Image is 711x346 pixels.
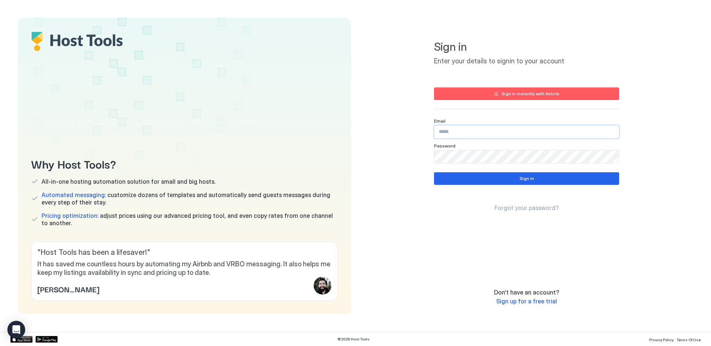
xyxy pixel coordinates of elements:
a: Privacy Policy [649,335,674,343]
span: adjust prices using our advanced pricing tool, and even copy rates from one channel to another. [41,212,338,227]
span: © 2025 Host Tools [337,337,370,342]
span: Why Host Tools? [31,155,338,172]
span: Pricing optimization: [41,212,99,219]
span: customize dozens of templates and automatically send guests messages during every step of their s... [41,191,338,206]
a: Google Play Store [36,336,58,343]
span: Privacy Policy [649,337,674,342]
button: Sign in instantly with Airbnb [434,87,619,100]
button: Sign in [434,172,619,185]
a: Forgot your password? [494,204,559,212]
a: Terms Of Use [677,335,701,343]
span: Forgot your password? [494,204,559,212]
span: Don't have an account? [494,289,559,296]
span: " Host Tools has been a lifesaver! " [37,248,331,257]
input: Input Field [434,126,619,138]
span: It has saved me countless hours by automating my Airbnb and VRBO messaging. It also helps me keep... [37,260,331,277]
div: Sign in instantly with Airbnb [501,90,560,97]
div: Sign in [520,175,534,182]
input: Input Field [434,150,619,163]
span: [PERSON_NAME] [37,283,99,295]
span: All-in-one hosting automation solution for small and big hosts. [41,178,216,185]
a: Sign up for a free trial [496,297,557,305]
span: Email [434,118,445,124]
span: Password [434,143,455,149]
a: App Store [10,336,33,343]
span: Enter your details to signin to your account [434,57,619,66]
div: profile [314,277,331,295]
span: Automated messaging: [41,191,106,199]
span: Terms Of Use [677,337,701,342]
span: Sign in [434,40,619,54]
div: Open Intercom Messenger [7,321,25,339]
